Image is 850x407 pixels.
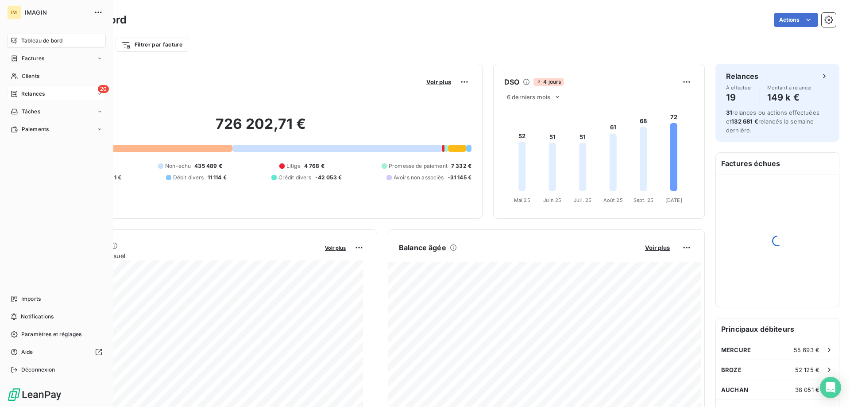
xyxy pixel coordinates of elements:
[21,366,55,374] span: Déconnexion
[315,174,342,182] span: -42 053 €
[98,85,109,93] span: 20
[7,388,62,402] img: Logo LeanPay
[7,5,21,19] div: IM
[50,115,471,142] h2: 726 202,71 €
[721,346,751,353] span: MERCURE
[634,197,653,203] tspan: Sept. 25
[21,37,62,45] span: Tableau de bord
[22,125,49,133] span: Paiements
[716,318,839,340] h6: Principaux débiteurs
[451,162,471,170] span: 7 332 €
[173,174,204,182] span: Débit divers
[22,108,40,116] span: Tâches
[389,162,448,170] span: Promesse de paiement
[25,9,89,16] span: IMAGIN
[507,93,550,101] span: 6 derniers mois
[322,244,348,252] button: Voir plus
[325,245,346,251] span: Voir plus
[448,174,471,182] span: -31 145 €
[424,78,454,86] button: Voir plus
[116,38,188,52] button: Filtrer par facture
[795,386,819,393] span: 38 051 €
[50,251,319,260] span: Chiffre d'affaires mensuel
[22,72,39,80] span: Clients
[543,197,561,203] tspan: Juin 25
[574,197,591,203] tspan: Juil. 25
[726,109,819,134] span: relances ou actions effectuées et relancés la semaine dernière.
[731,118,758,125] span: 132 681 €
[721,366,742,373] span: BROZE
[721,386,748,393] span: AUCHAN
[22,54,44,62] span: Factures
[286,162,301,170] span: Litige
[767,90,812,105] h4: 149 k €
[820,377,841,398] div: Open Intercom Messenger
[794,346,819,353] span: 55 693 €
[726,85,753,90] span: À effectuer
[603,197,623,203] tspan: Août 25
[304,162,325,170] span: 4 768 €
[795,366,819,373] span: 52 125 €
[208,174,227,182] span: 11 114 €
[642,244,672,252] button: Voir plus
[767,85,812,90] span: Montant à relancer
[514,197,530,203] tspan: Mai 25
[399,242,446,253] h6: Balance âgée
[726,109,732,116] span: 31
[7,345,106,359] a: Aide
[716,153,839,174] h6: Factures échues
[533,78,564,86] span: 4 jours
[21,313,54,321] span: Notifications
[426,78,451,85] span: Voir plus
[726,71,758,81] h6: Relances
[21,90,45,98] span: Relances
[504,77,519,87] h6: DSO
[21,348,33,356] span: Aide
[21,295,41,303] span: Imports
[165,162,191,170] span: Non-échu
[194,162,222,170] span: 435 489 €
[21,330,81,338] span: Paramètres et réglages
[665,197,682,203] tspan: [DATE]
[394,174,444,182] span: Avoirs non associés
[774,13,818,27] button: Actions
[726,90,753,105] h4: 19
[278,174,312,182] span: Crédit divers
[645,244,670,251] span: Voir plus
